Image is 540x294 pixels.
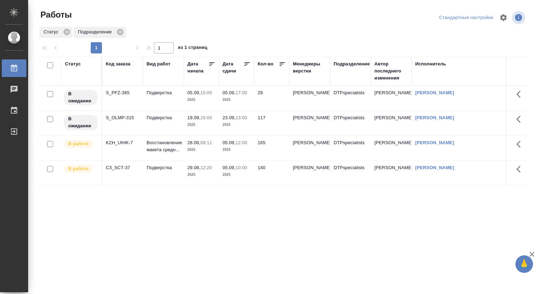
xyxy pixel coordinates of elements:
[371,86,412,110] td: [PERSON_NAME]
[147,114,180,121] p: Подверстка
[187,140,200,145] p: 28.08,
[63,139,98,149] div: Исполнитель выполняет работу
[106,89,140,96] div: S_PFZ-365
[187,121,216,128] p: 2025
[254,136,289,160] td: 165
[106,114,140,121] div: S_OLMP-315
[415,60,446,68] div: Исполнитель
[330,136,371,160] td: DTPspecialists
[518,257,530,271] span: 🙏
[293,89,327,96] p: [PERSON_NAME]
[187,171,216,178] p: 2025
[39,27,72,38] div: Статус
[39,9,72,20] span: Работы
[512,11,527,24] span: Посмотреть информацию
[512,86,529,103] button: Здесь прячутся важные кнопки
[415,90,454,95] a: [PERSON_NAME]
[106,60,130,68] div: Код заказа
[223,171,251,178] p: 2025
[415,165,454,170] a: [PERSON_NAME]
[44,28,61,36] p: Статус
[147,139,180,153] p: Восстановление макета средн...
[200,115,212,120] p: 16:00
[147,89,180,96] p: Подверстка
[236,140,247,145] p: 12:00
[223,96,251,103] p: 2025
[437,12,495,23] div: split button
[147,60,171,68] div: Вид работ
[293,60,327,75] div: Менеджеры верстки
[68,165,89,172] p: В работе
[187,96,216,103] p: 2025
[223,121,251,128] p: 2025
[106,164,140,171] div: C3_SCT-37
[495,9,512,26] span: Настроить таблицу
[223,90,236,95] p: 05.09,
[236,90,247,95] p: 17:00
[334,60,370,68] div: Подразделение
[63,164,98,174] div: Исполнитель выполняет работу
[374,60,408,82] div: Автор последнего изменения
[200,90,212,95] p: 15:00
[200,165,212,170] p: 12:20
[187,146,216,153] p: 2025
[512,161,529,178] button: Здесь прячутся важные кнопки
[68,140,89,147] p: В работе
[254,86,289,110] td: 29
[65,60,81,68] div: Статус
[254,111,289,135] td: 117
[254,161,289,185] td: 140
[330,86,371,110] td: DTPspecialists
[293,164,327,171] p: [PERSON_NAME]
[293,139,327,146] p: [PERSON_NAME]
[512,136,529,153] button: Здесь прячутся важные кнопки
[330,111,371,135] td: DTPspecialists
[74,27,126,38] div: Подразделение
[258,60,274,68] div: Кол-во
[178,43,207,53] span: из 1 страниц
[223,146,251,153] p: 2025
[78,28,114,36] p: Подразделение
[63,89,98,106] div: Исполнитель назначен, приступать к работе пока рано
[293,114,327,121] p: [PERSON_NAME]
[371,136,412,160] td: [PERSON_NAME]
[68,90,93,104] p: В ожидании
[236,165,247,170] p: 10:00
[200,140,212,145] p: 09:11
[330,161,371,185] td: DTPspecialists
[223,60,244,75] div: Дата сдачи
[223,140,236,145] p: 05.09,
[415,115,454,120] a: [PERSON_NAME]
[236,115,247,120] p: 13:00
[68,115,93,129] p: В ожидании
[63,114,98,131] div: Исполнитель назначен, приступать к работе пока рано
[106,139,140,146] div: KZH_UIHK-7
[512,111,529,128] button: Здесь прячутся важные кнопки
[515,255,533,273] button: 🙏
[415,140,454,145] a: [PERSON_NAME]
[187,165,200,170] p: 29.08,
[187,90,200,95] p: 05.09,
[187,60,208,75] div: Дата начала
[147,164,180,171] p: Подверстка
[187,115,200,120] p: 19.09,
[371,111,412,135] td: [PERSON_NAME]
[371,161,412,185] td: [PERSON_NAME]
[223,165,236,170] p: 05.09,
[223,115,236,120] p: 23.09,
